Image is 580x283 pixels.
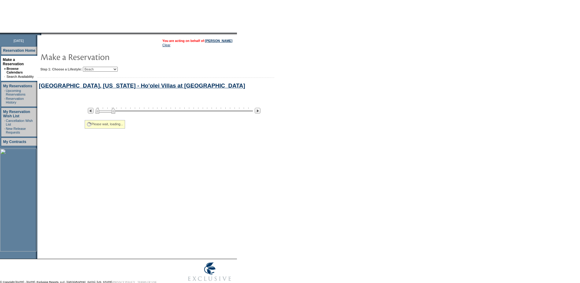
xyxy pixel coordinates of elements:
[40,51,163,63] img: pgTtlMakeReservation.gif
[4,127,5,134] td: ·
[3,58,24,66] a: Make a Reservation
[3,110,30,118] a: My Reservation Wish List
[4,97,5,104] td: ·
[3,140,26,144] a: My Contracts
[85,120,125,129] div: Please wait, loading...
[6,97,24,104] a: Reservation History
[13,39,24,43] span: [DATE]
[4,119,5,126] td: ·
[255,108,260,114] img: Next
[162,43,170,47] a: Clear
[6,127,26,134] a: New Release Requests
[6,67,23,74] a: Browse Calendars
[6,75,34,78] a: Search Availability
[4,89,5,96] td: ·
[6,89,25,96] a: Upcoming Reservations
[87,122,91,127] img: spinner2.gif
[205,39,232,43] a: [PERSON_NAME]
[40,67,82,71] b: Step 1: Choose a Lifestyle:
[3,48,35,53] a: Reservation Home
[41,33,42,35] img: blank.gif
[39,82,245,89] a: [GEOGRAPHIC_DATA], [US_STATE] - Ho'olei Villas at [GEOGRAPHIC_DATA]
[162,39,232,43] span: You are acting on behalf of:
[6,119,33,126] a: Cancellation Wish List
[4,67,6,70] b: »
[3,84,32,88] a: My Reservations
[39,33,41,35] img: promoShadowLeftCorner.gif
[88,108,94,114] img: Previous
[4,75,6,78] td: ·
